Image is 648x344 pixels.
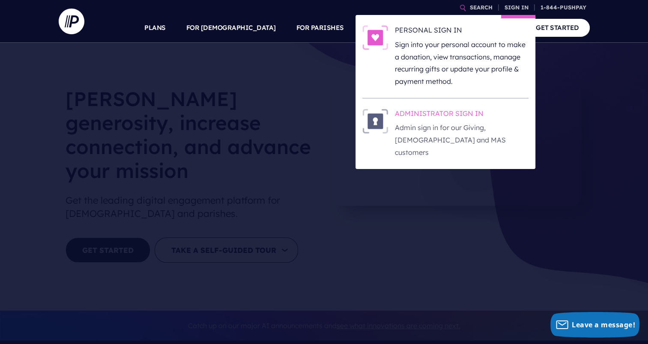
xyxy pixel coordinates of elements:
a: FOR [DEMOGRAPHIC_DATA] [186,13,276,43]
a: PERSONAL SIGN IN - Illustration PERSONAL SIGN IN Sign into your personal account to make a donati... [362,25,529,88]
a: EXPLORE [423,13,453,43]
a: COMPANY [473,13,505,43]
button: Leave a message! [550,312,639,338]
img: PERSONAL SIGN IN - Illustration [362,25,388,50]
span: Leave a message! [572,320,635,329]
a: GET STARTED [525,19,590,36]
h6: PERSONAL SIGN IN [395,25,529,38]
a: ADMINISTRATOR SIGN IN - Illustration ADMINISTRATOR SIGN IN Admin sign in for our Giving, [DEMOGRA... [362,109,529,159]
a: SOLUTIONS [364,13,403,43]
a: FOR PARISHES [296,13,344,43]
h6: ADMINISTRATOR SIGN IN [395,109,529,122]
img: ADMINISTRATOR SIGN IN - Illustration [362,109,388,133]
p: Admin sign in for our Giving, [DEMOGRAPHIC_DATA] and MAS customers [395,122,529,158]
p: Sign into your personal account to make a donation, view transactions, manage recurring gifts or ... [395,39,529,88]
a: PLANS [144,13,166,43]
